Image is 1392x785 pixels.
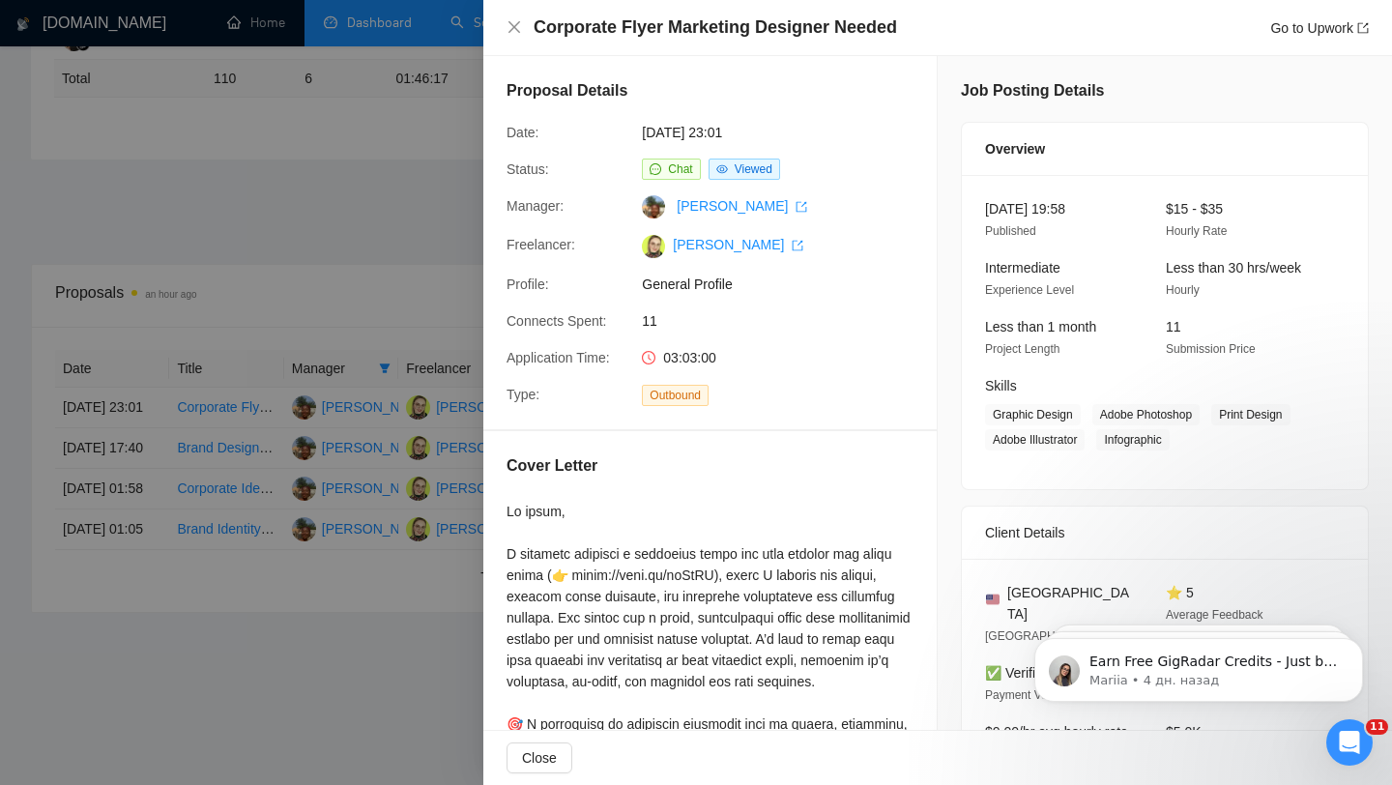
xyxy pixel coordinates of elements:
[985,688,1090,702] span: Payment Verification
[522,747,557,769] span: Close
[1166,224,1227,238] span: Hourly Rate
[1326,719,1373,766] iframe: Intercom live chat
[716,163,728,175] span: eye
[985,429,1085,451] span: Adobe Illustrator
[507,19,522,36] button: Close
[642,235,665,258] img: c1ANJdDIEFa5DN5yolPp7_u0ZhHZCEfhnwVqSjyrCV9hqZg5SCKUb7hD_oUrqvcJOM
[507,125,538,140] span: Date:
[507,387,539,402] span: Type:
[986,593,1000,606] img: 🇺🇸
[985,404,1081,425] span: Graphic Design
[985,665,1051,681] span: ✅ Verified
[507,313,607,329] span: Connects Spent:
[642,351,655,364] span: clock-circle
[1166,319,1181,334] span: 11
[507,198,564,214] span: Manager:
[985,724,1128,761] span: $0.00/hr avg hourly rate paid
[534,15,897,40] h4: Corporate Flyer Marketing Designer Needed
[1166,342,1256,356] span: Submission Price
[1092,404,1200,425] span: Adobe Photoshop
[650,163,661,175] span: message
[1166,283,1200,297] span: Hourly
[507,742,572,773] button: Close
[1166,260,1301,276] span: Less than 30 hrs/week
[507,454,597,478] h5: Cover Letter
[792,240,803,251] span: export
[507,237,575,252] span: Freelancer:
[735,162,772,176] span: Viewed
[1096,429,1169,451] span: Infographic
[985,507,1345,559] div: Client Details
[985,283,1074,297] span: Experience Level
[1270,20,1369,36] a: Go to Upworkexport
[642,310,932,332] span: 11
[985,629,1113,643] span: [GEOGRAPHIC_DATA] -
[1366,719,1388,735] span: 11
[1166,585,1194,600] span: ⭐ 5
[1357,22,1369,34] span: export
[1166,201,1223,217] span: $15 - $35
[673,237,803,252] a: [PERSON_NAME] export
[642,122,932,143] span: [DATE] 23:01
[796,201,807,213] span: export
[668,162,692,176] span: Chat
[642,385,709,406] span: Outbound
[507,79,627,102] h5: Proposal Details
[1211,404,1290,425] span: Print Design
[985,201,1065,217] span: [DATE] 19:58
[507,276,549,292] span: Profile:
[663,350,716,365] span: 03:03:00
[985,224,1036,238] span: Published
[985,319,1096,334] span: Less than 1 month
[985,342,1059,356] span: Project Length
[1005,597,1392,733] iframe: Intercom notifications сообщение
[507,350,610,365] span: Application Time:
[677,198,807,214] a: [PERSON_NAME] export
[985,260,1060,276] span: Intermediate
[507,19,522,35] span: close
[985,138,1045,160] span: Overview
[507,161,549,177] span: Status:
[642,274,932,295] span: General Profile
[985,378,1017,393] span: Skills
[1007,582,1135,625] span: [GEOGRAPHIC_DATA]
[961,79,1104,102] h5: Job Posting Details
